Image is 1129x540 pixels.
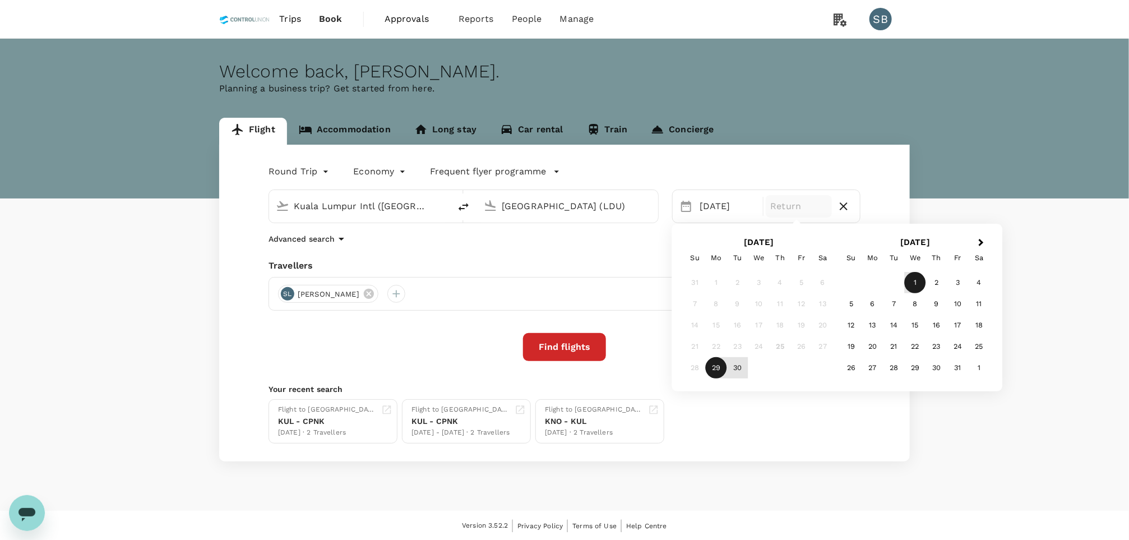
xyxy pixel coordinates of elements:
div: Economy [354,163,408,181]
div: Not available Thursday, September 25th, 2025 [770,336,791,357]
div: Choose Friday, October 31st, 2025 [947,357,969,379]
h2: [DATE] [837,237,993,247]
input: Depart from [294,197,427,215]
div: Choose Saturday, October 4th, 2025 [969,272,990,293]
button: Next Month [973,234,991,252]
button: Find flights [523,333,606,361]
div: Saturday [812,247,834,269]
div: Flight to [GEOGRAPHIC_DATA] [545,404,644,416]
span: Trips [279,12,301,26]
div: [DATE] - [DATE] · 2 Travellers [411,427,510,439]
a: Concierge [639,118,725,145]
div: Choose Friday, October 24th, 2025 [947,336,969,357]
p: Frequent flyer programme [431,165,547,178]
div: SL [281,287,294,301]
div: KNO - KUL [545,416,644,427]
div: Flight to [GEOGRAPHIC_DATA] [278,404,377,416]
div: Month October, 2025 [841,272,990,379]
div: Not available Sunday, September 14th, 2025 [684,315,706,336]
a: Car rental [488,118,575,145]
div: Choose Thursday, October 16th, 2025 [926,315,947,336]
p: Your recent search [269,384,860,395]
div: Choose Friday, October 17th, 2025 [947,315,969,336]
div: Thursday [770,247,791,269]
a: Help Centre [626,520,667,532]
span: Reports [459,12,494,26]
div: Friday [947,247,969,269]
div: SL[PERSON_NAME] [278,285,378,303]
span: Terms of Use [572,522,617,530]
div: Not available Friday, September 12th, 2025 [791,293,812,315]
input: Going to [502,197,635,215]
div: Choose Saturday, October 18th, 2025 [969,315,990,336]
div: Not available Monday, September 1st, 2025 [706,272,727,293]
div: Not available Tuesday, September 2nd, 2025 [727,272,748,293]
div: Not available Monday, September 8th, 2025 [706,293,727,315]
div: Choose Wednesday, October 1st, 2025 [905,272,926,293]
div: Not available Thursday, September 18th, 2025 [770,315,791,336]
div: Not available Friday, September 19th, 2025 [791,315,812,336]
img: Control Union Malaysia Sdn. Bhd. [219,7,270,31]
div: Round Trip [269,163,331,181]
div: Choose Tuesday, October 14th, 2025 [883,315,905,336]
div: Choose Sunday, October 5th, 2025 [841,293,862,315]
div: Friday [791,247,812,269]
span: Help Centre [626,522,667,530]
div: Not available Friday, September 5th, 2025 [791,272,812,293]
div: Not available Friday, September 26th, 2025 [791,336,812,357]
div: Sunday [684,247,706,269]
div: Not available Thursday, September 4th, 2025 [770,272,791,293]
div: Saturday [969,247,990,269]
div: Not available Wednesday, September 17th, 2025 [748,315,770,336]
div: KUL - CPNK [411,416,510,427]
div: Monday [706,247,727,269]
div: Month September, 2025 [684,272,834,379]
div: [DATE] · 2 Travellers [545,427,644,439]
div: Not available Saturday, September 20th, 2025 [812,315,834,336]
div: Choose Wednesday, October 29th, 2025 [905,357,926,379]
div: Not available Monday, September 15th, 2025 [706,315,727,336]
a: Privacy Policy [517,520,563,532]
div: Tuesday [727,247,748,269]
div: Welcome back , [PERSON_NAME] . [219,61,910,82]
div: Choose Thursday, October 30th, 2025 [926,357,947,379]
div: Choose Sunday, October 26th, 2025 [841,357,862,379]
div: Flight to [GEOGRAPHIC_DATA] [411,404,510,416]
div: Not available Tuesday, September 9th, 2025 [727,293,748,315]
p: Return [770,200,827,213]
a: Long stay [402,118,488,145]
a: Accommodation [287,118,402,145]
div: Not available Thursday, September 11th, 2025 [770,293,791,315]
div: SB [869,8,892,30]
div: Choose Thursday, October 23rd, 2025 [926,336,947,357]
div: Choose Friday, October 10th, 2025 [947,293,969,315]
span: Version 3.52.2 [462,520,508,532]
button: delete [450,193,477,220]
a: Train [575,118,640,145]
div: Sunday [841,247,862,269]
div: Choose Wednesday, October 8th, 2025 [905,293,926,315]
a: Terms of Use [572,520,617,532]
div: Choose Tuesday, October 28th, 2025 [883,357,905,379]
div: Not available Tuesday, September 23rd, 2025 [727,336,748,357]
div: Not available Sunday, August 31st, 2025 [684,272,706,293]
div: Wednesday [905,247,926,269]
div: Choose Wednesday, October 15th, 2025 [905,315,926,336]
h2: [DATE] [681,237,838,247]
button: Open [650,205,653,207]
p: Advanced search [269,233,335,244]
div: Choose Sunday, October 19th, 2025 [841,336,862,357]
div: Choose Monday, October 20th, 2025 [862,336,883,357]
div: [DATE] [695,195,761,218]
div: Not available Saturday, September 13th, 2025 [812,293,834,315]
div: Choose Sunday, October 12th, 2025 [841,315,862,336]
div: Not available Tuesday, September 16th, 2025 [727,315,748,336]
span: Privacy Policy [517,522,563,530]
div: Choose Thursday, October 9th, 2025 [926,293,947,315]
div: Thursday [926,247,947,269]
div: Choose Monday, October 6th, 2025 [862,293,883,315]
button: Frequent flyer programme [431,165,560,178]
button: Advanced search [269,232,348,246]
div: Choose Monday, October 27th, 2025 [862,357,883,379]
button: Open [442,205,445,207]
